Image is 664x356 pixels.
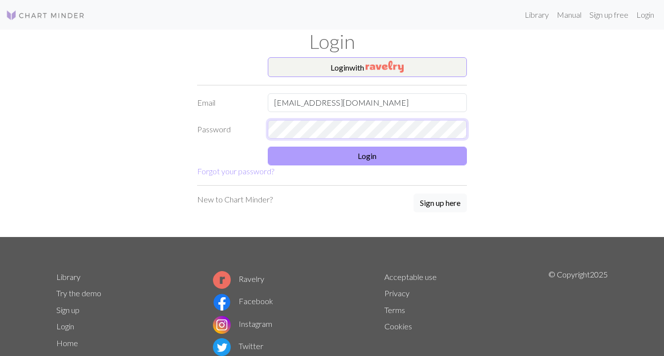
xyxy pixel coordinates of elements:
[56,305,80,315] a: Sign up
[384,321,412,331] a: Cookies
[191,120,262,139] label: Password
[268,147,467,165] button: Login
[50,30,614,53] h1: Login
[213,293,231,311] img: Facebook logo
[197,166,274,176] a: Forgot your password?
[384,305,405,315] a: Terms
[6,9,85,21] img: Logo
[213,319,272,328] a: Instagram
[56,321,74,331] a: Login
[213,316,231,334] img: Instagram logo
[553,5,585,25] a: Manual
[191,93,262,112] label: Email
[213,274,264,283] a: Ravelry
[384,288,410,298] a: Privacy
[632,5,658,25] a: Login
[56,288,101,298] a: Try the demo
[213,341,263,351] a: Twitter
[384,272,437,281] a: Acceptable use
[585,5,632,25] a: Sign up free
[414,194,467,212] button: Sign up here
[366,61,404,73] img: Ravelry
[268,57,467,77] button: Loginwith
[213,296,273,306] a: Facebook
[197,194,273,205] p: New to Chart Minder?
[213,271,231,289] img: Ravelry logo
[56,272,81,281] a: Library
[213,338,231,356] img: Twitter logo
[56,338,78,348] a: Home
[414,194,467,213] a: Sign up here
[521,5,553,25] a: Library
